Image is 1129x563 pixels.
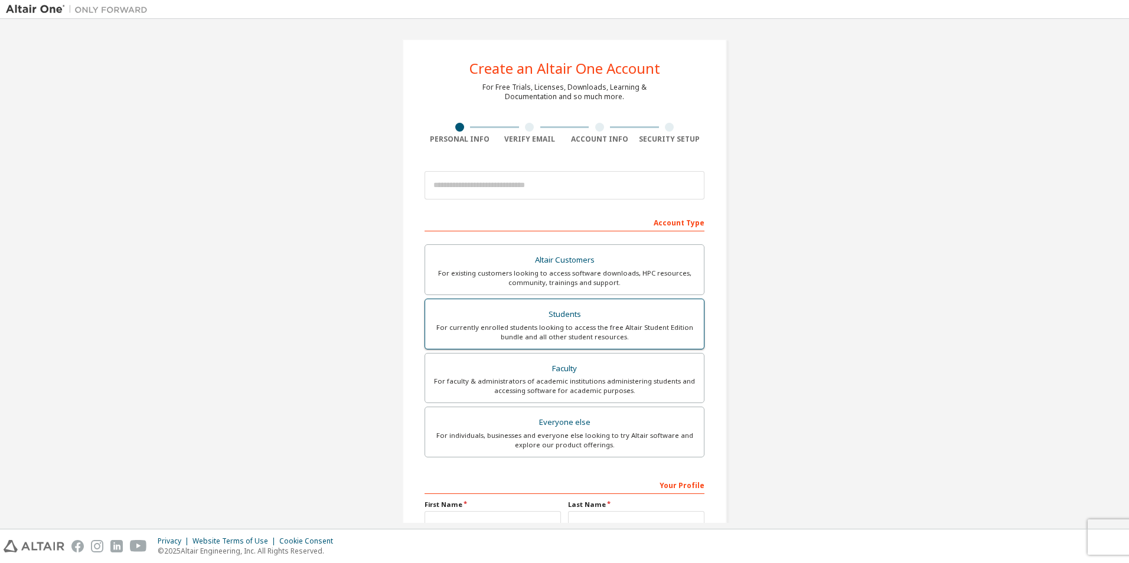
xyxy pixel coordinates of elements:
[469,61,660,76] div: Create an Altair One Account
[91,540,103,552] img: instagram.svg
[564,135,635,144] div: Account Info
[432,414,697,431] div: Everyone else
[425,500,561,509] label: First Name
[432,361,697,377] div: Faculty
[6,4,154,15] img: Altair One
[635,135,705,144] div: Security Setup
[432,252,697,269] div: Altair Customers
[130,540,147,552] img: youtube.svg
[192,536,279,546] div: Website Terms of Use
[425,212,704,231] div: Account Type
[110,540,123,552] img: linkedin.svg
[495,135,565,144] div: Verify Email
[425,475,704,494] div: Your Profile
[568,500,704,509] label: Last Name
[158,546,340,556] p: © 2025 Altair Engineering, Inc. All Rights Reserved.
[482,83,647,102] div: For Free Trials, Licenses, Downloads, Learning & Documentation and so much more.
[432,306,697,323] div: Students
[158,536,192,546] div: Privacy
[432,269,697,287] div: For existing customers looking to access software downloads, HPC resources, community, trainings ...
[432,377,697,395] div: For faculty & administrators of academic institutions administering students and accessing softwa...
[425,135,495,144] div: Personal Info
[4,540,64,552] img: altair_logo.svg
[432,431,697,450] div: For individuals, businesses and everyone else looking to try Altair software and explore our prod...
[279,536,340,546] div: Cookie Consent
[71,540,84,552] img: facebook.svg
[432,323,697,342] div: For currently enrolled students looking to access the free Altair Student Edition bundle and all ...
